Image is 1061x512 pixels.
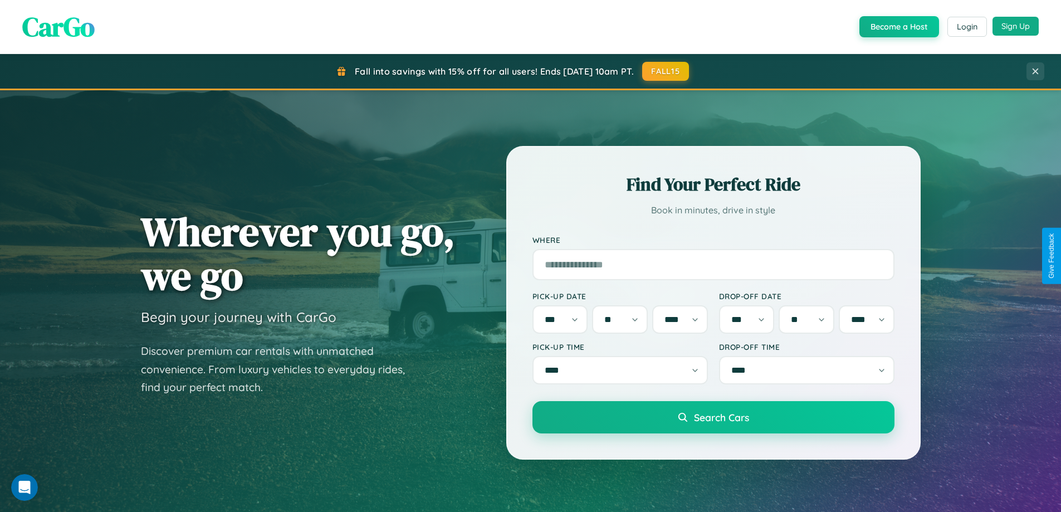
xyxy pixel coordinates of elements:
button: Sign Up [992,17,1039,36]
button: FALL15 [642,62,689,81]
label: Pick-up Time [532,342,708,352]
h2: Find Your Perfect Ride [532,172,894,197]
label: Drop-off Date [719,291,894,301]
h1: Wherever you go, we go [141,209,455,298]
button: Search Cars [532,401,894,433]
h3: Begin your journey with CarGo [141,309,336,325]
p: Discover premium car rentals with unmatched convenience. From luxury vehicles to everyday rides, ... [141,342,419,397]
span: CarGo [22,8,95,45]
label: Where [532,235,894,245]
label: Drop-off Time [719,342,894,352]
iframe: Intercom live chat [11,474,38,501]
p: Book in minutes, drive in style [532,202,894,218]
button: Become a Host [859,16,939,37]
button: Login [947,17,987,37]
label: Pick-up Date [532,291,708,301]
span: Search Cars [694,411,749,423]
span: Fall into savings with 15% off for all users! Ends [DATE] 10am PT. [355,66,634,77]
div: Give Feedback [1048,233,1055,279]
